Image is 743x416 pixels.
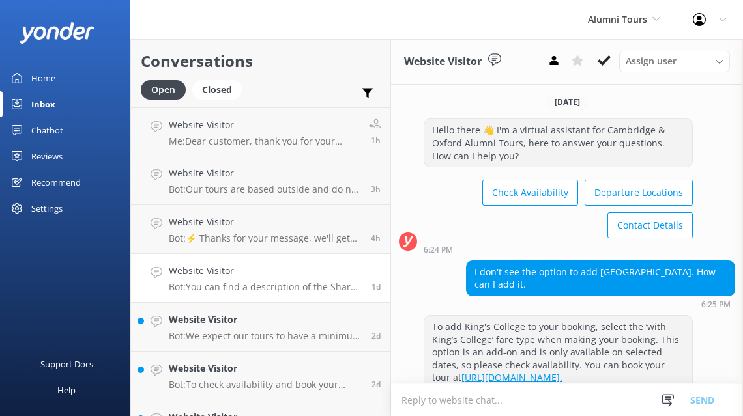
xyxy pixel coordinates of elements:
div: Reviews [31,143,63,169]
div: Hello there 👋 I'm a virtual assistant for Cambridge & Oxford Alumni Tours, here to answer your qu... [424,119,692,167]
div: Assign User [619,51,730,72]
h4: Website Visitor [169,264,362,278]
div: Aug 23 2025 06:24pm (UTC +01:00) Europe/Dublin [424,245,693,254]
a: Website VisitorMe:Dear customer, thank you for your message. Could you please clarify what you me... [131,107,390,156]
h3: Website Visitor [404,53,482,70]
a: Open [141,82,192,96]
a: Website VisitorBot:You can find a description of the Shared Cambridge University Walking Tour, le... [131,254,390,303]
button: Contact Details [607,212,693,238]
div: Support Docs [40,351,93,377]
div: Open [141,80,186,100]
a: Website VisitorBot:Our tours are based outside and do not guarantee entry to colleges unless a re... [131,156,390,205]
strong: 6:24 PM [424,246,453,254]
p: Bot: You can find a description of the Shared Cambridge University Walking Tour, led by Universit... [169,281,362,293]
p: Bot: To check availability and book your Cambridge & Oxford Alumni Tour, please visit [URL][DOMAI... [169,379,362,391]
span: Aug 23 2025 06:29pm (UTC +01:00) Europe/Dublin [371,281,381,292]
button: Departure Locations [585,180,693,206]
h4: Website Visitor [169,312,362,327]
h2: Conversations [141,49,381,74]
div: I don't see the option to add [GEOGRAPHIC_DATA]. How can I add it. [467,261,735,296]
h4: Website Visitor [169,361,362,376]
div: Closed [192,80,242,100]
span: Aug 25 2025 09:07am (UTC +01:00) Europe/Dublin [371,184,381,195]
h4: Website Visitor [169,166,361,180]
span: Aug 23 2025 10:53am (UTC +01:00) Europe/Dublin [371,330,381,341]
div: Settings [31,195,63,221]
a: Website VisitorBot:⚡ Thanks for your message, we'll get back to you as soon as we can. You're als... [131,205,390,254]
h4: Website Visitor [169,215,361,229]
div: Aug 23 2025 06:25pm (UTC +01:00) Europe/Dublin [466,299,735,309]
img: yonder-white-logo.png [20,22,95,44]
a: Website VisitorBot:We expect our tours to have a minimum of 2 people for the tour to go ahead.2d [131,303,390,352]
span: [DATE] [547,96,588,107]
a: Website VisitorBot:To check availability and book your Cambridge & Oxford Alumni Tour, please vis... [131,352,390,400]
span: Aug 23 2025 06:49am (UTC +01:00) Europe/Dublin [371,379,381,390]
div: Inbox [31,91,55,117]
h4: Website Visitor [169,118,359,132]
div: Chatbot [31,117,63,143]
span: Alumni Tours [588,13,647,25]
div: Help [57,377,76,403]
p: Bot: We expect our tours to have a minimum of 2 people for the tour to go ahead. [169,330,362,342]
p: Bot: ⚡ Thanks for your message, we'll get back to you as soon as we can. You're also welcome to k... [169,232,361,244]
button: Check Availability [482,180,578,206]
a: Closed [192,82,248,96]
a: [URL][DOMAIN_NAME]. [461,371,562,383]
div: Recommend [31,169,81,195]
div: Home [31,65,55,91]
div: To add King's College to your booking, select the ‘with King’s College’ fare type when making you... [424,316,692,389]
span: Assign user [626,54,677,68]
span: Aug 25 2025 08:28am (UTC +01:00) Europe/Dublin [371,232,381,243]
p: Bot: Our tours are based outside and do not guarantee entry to colleges unless a relevant add-on ... [169,184,361,195]
p: Me: Dear customer, thank you for your message. Could you please clarify what you mean? Kind regards. [169,135,359,147]
strong: 6:25 PM [701,301,731,309]
span: Aug 25 2025 10:42am (UTC +01:00) Europe/Dublin [371,135,381,146]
